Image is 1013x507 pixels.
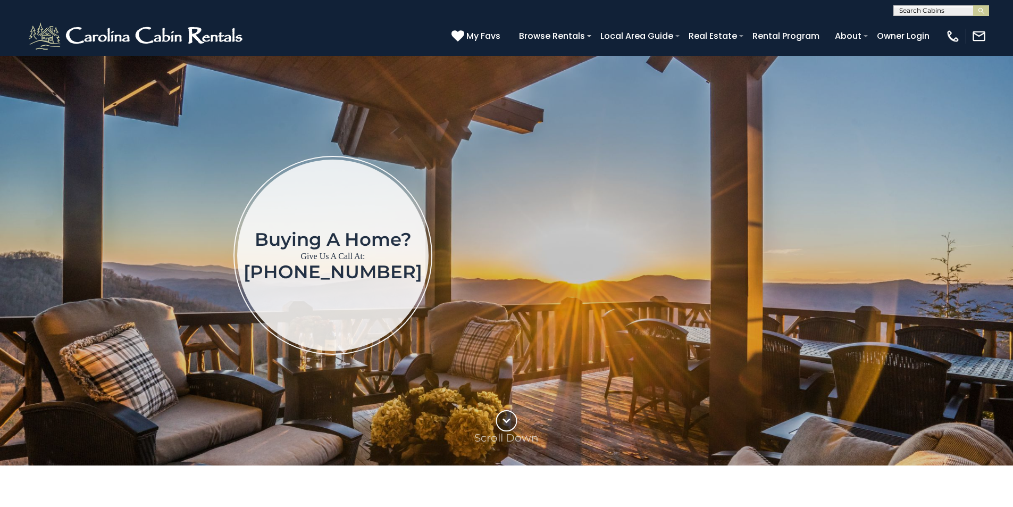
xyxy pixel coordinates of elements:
a: Real Estate [683,27,742,45]
span: My Favs [466,29,500,43]
p: Scroll Down [474,431,539,444]
img: mail-regular-white.png [972,29,986,44]
a: About [830,27,867,45]
h1: Buying a home? [244,230,422,249]
p: Give Us A Call At: [244,249,422,264]
a: Owner Login [872,27,935,45]
img: phone-regular-white.png [945,29,960,44]
img: White-1-2.png [27,20,247,52]
a: Browse Rentals [514,27,590,45]
a: My Favs [451,29,503,43]
a: [PHONE_NUMBER] [244,261,422,283]
a: Local Area Guide [595,27,679,45]
a: Rental Program [747,27,825,45]
iframe: New Contact Form [604,112,951,398]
